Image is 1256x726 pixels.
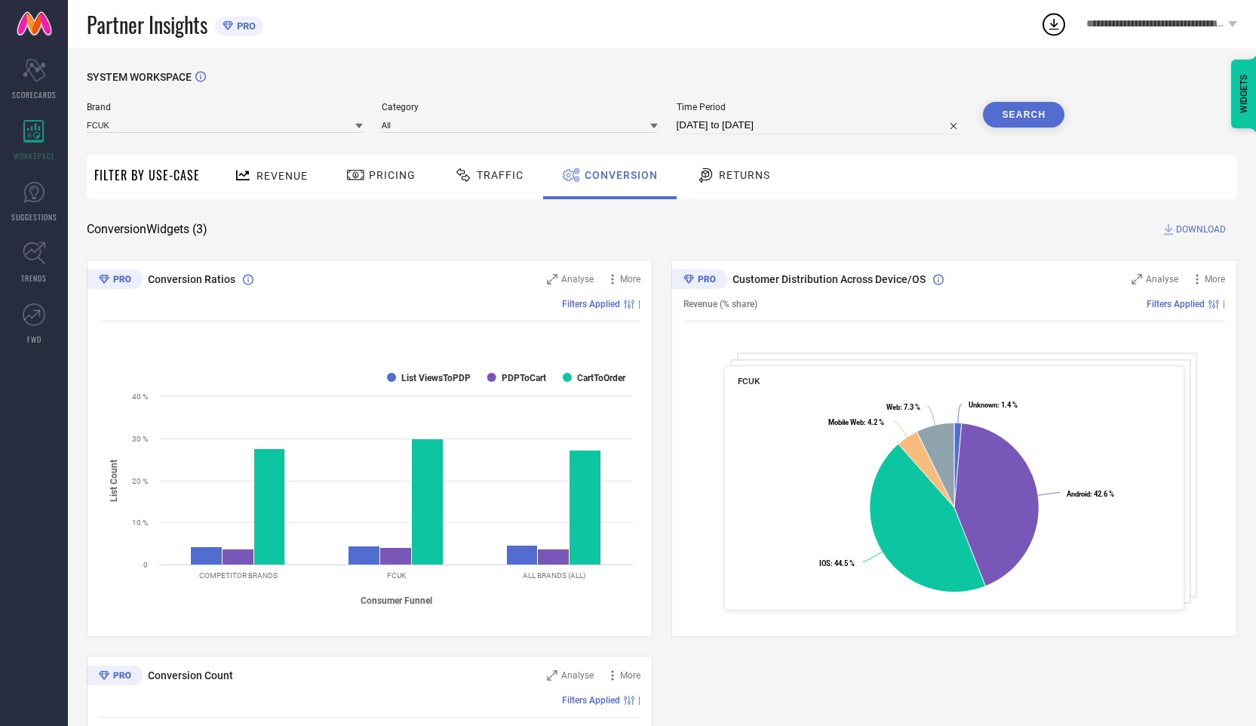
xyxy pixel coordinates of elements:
[87,222,207,237] span: Conversion Widgets ( 3 )
[132,435,148,443] text: 30 %
[820,559,831,568] tspan: IOS
[886,403,900,411] tspan: Web
[1147,299,1205,309] span: Filters Applied
[132,477,148,485] text: 20 %
[477,169,524,181] span: Traffic
[969,401,997,409] tspan: Unknown
[638,299,640,309] span: |
[1132,274,1142,285] svg: Zoom
[638,695,640,706] span: |
[677,116,965,134] input: Select time period
[620,670,640,681] span: More
[561,274,594,285] span: Analyse
[738,376,760,386] span: FCUK
[109,459,119,501] tspan: List Count
[502,373,546,383] text: PDPToCart
[12,89,57,100] span: SCORECARDS
[21,272,47,284] span: TRENDS
[369,169,416,181] span: Pricing
[27,334,41,345] span: FWD
[523,571,585,580] text: ALL BRANDS (ALL)
[148,273,235,285] span: Conversion Ratios
[828,418,884,426] text: : 4.2 %
[820,559,855,568] text: : 44.5 %
[233,20,256,32] span: PRO
[387,571,407,580] text: FCUK
[577,373,626,383] text: CartToOrder
[1176,222,1226,237] span: DOWNLOAD
[361,595,432,606] tspan: Consumer Funnel
[94,166,200,184] span: Filter By Use-Case
[886,403,920,411] text: : 7.3 %
[562,299,620,309] span: Filters Applied
[983,102,1064,128] button: Search
[11,211,57,223] span: SUGGESTIONS
[1067,490,1090,498] tspan: Android
[683,299,757,309] span: Revenue (% share)
[132,392,148,401] text: 40 %
[87,269,143,292] div: Premium
[87,9,207,40] span: Partner Insights
[1223,299,1225,309] span: |
[256,170,308,182] span: Revenue
[14,150,55,162] span: WORKSPACE
[677,102,965,112] span: Time Period
[719,169,770,181] span: Returns
[562,695,620,706] span: Filters Applied
[1146,274,1178,285] span: Analyse
[1205,274,1225,285] span: More
[547,274,557,285] svg: Zoom
[143,561,148,569] text: 0
[671,269,727,292] div: Premium
[828,418,864,426] tspan: Mobile Web
[132,518,148,527] text: 10 %
[87,102,363,112] span: Brand
[561,670,594,681] span: Analyse
[199,571,278,580] text: COMPETITOR BRANDS
[87,71,192,83] span: SYSTEM WORKSPACE
[87,666,143,688] div: Premium
[969,401,1018,409] text: : 1.4 %
[585,169,658,181] span: Conversion
[1067,490,1114,498] text: : 42.6 %
[1040,11,1067,38] div: Open download list
[382,102,658,112] span: Category
[620,274,640,285] span: More
[148,669,233,681] span: Conversion Count
[547,670,557,681] svg: Zoom
[732,273,926,285] span: Customer Distribution Across Device/OS
[401,373,471,383] text: List ViewsToPDP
